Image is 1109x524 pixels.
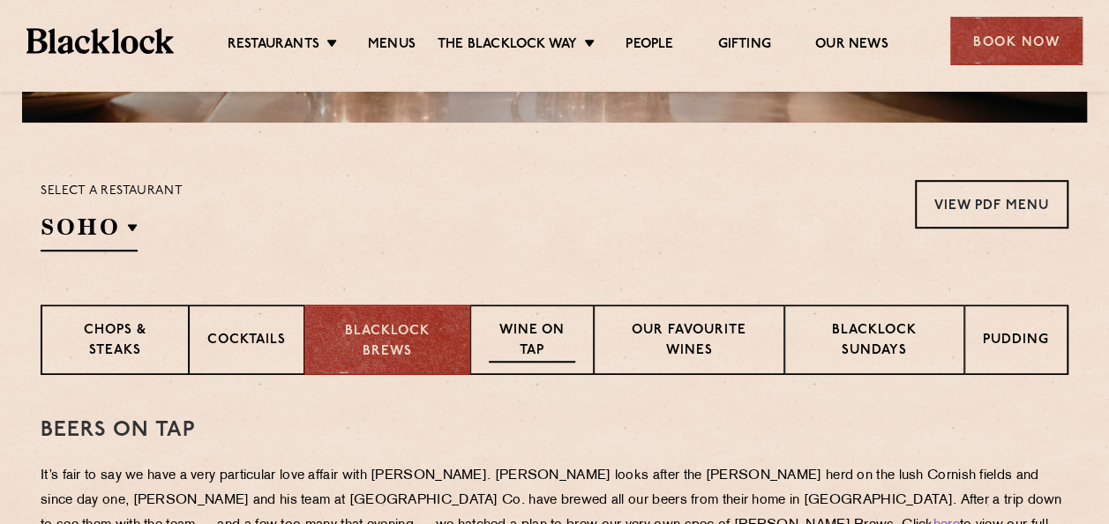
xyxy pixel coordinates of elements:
p: Wine on Tap [489,321,575,363]
a: The Blacklock Way [438,36,577,56]
p: Blacklock Sundays [803,321,946,363]
div: Book Now [950,17,1083,65]
a: Gifting [717,36,770,56]
h2: SOHO [41,212,138,251]
p: Pudding [983,331,1049,353]
p: Blacklock Brews [323,322,452,362]
p: Our favourite wines [612,321,765,363]
h3: Beers on tap [41,419,1068,442]
a: Our News [815,36,888,56]
a: People [626,36,673,56]
a: View PDF Menu [915,180,1068,228]
a: Menus [368,36,416,56]
p: Select a restaurant [41,180,183,203]
a: Restaurants [228,36,319,56]
img: BL_Textured_Logo-footer-cropped.svg [26,28,174,53]
p: Cocktails [207,331,286,353]
p: Chops & Steaks [60,321,170,363]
